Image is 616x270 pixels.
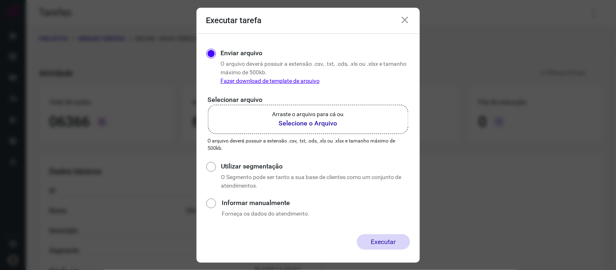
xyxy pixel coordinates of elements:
[220,60,410,85] p: O arquivo deverá possuir a extensão .csv, .txt, .ods, .xls ou .xlsx e tamanho máximo de 500kb.
[220,48,262,58] label: Enviar arquivo
[221,173,410,190] p: O Segmento pode ser tanto a sua base de clientes como um conjunto de atendimentos.
[221,162,410,171] label: Utilizar segmentação
[208,137,409,152] p: O arquivo deverá possuir a extensão .csv, .txt, .ods, .xls ou .xlsx e tamanho máximo de 500kb.
[222,198,410,208] label: Informar manualmente
[272,110,344,119] p: Arraste o arquivo para cá ou
[222,210,410,218] p: Forneça os dados do atendimento.
[357,234,410,250] button: Executar
[272,119,344,128] b: Selecione o Arquivo
[208,95,409,105] p: Selecionar arquivo
[220,78,320,84] a: Fazer download de template de arquivo
[206,15,262,25] h3: Executar tarefa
